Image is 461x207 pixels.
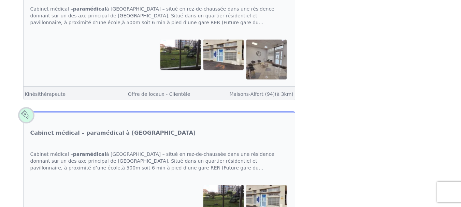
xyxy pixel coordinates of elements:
a: Cabinet médical – paramédical à [GEOGRAPHIC_DATA] [30,129,196,137]
a: Offre de locaux - Clientèle [128,91,190,97]
a: Maisons-Alfort (94)(à 3km) [230,91,293,97]
img: Cabinet médical – paramédical à MAISONS-ALFORT [203,40,244,70]
strong: paramédical [73,151,106,157]
strong: paramédical [73,6,106,12]
img: Cabinet médical – paramédical à MAISONS-ALFORT [160,40,201,70]
img: Cabinet médical – paramédical à MAISONS-ALFORT [246,40,287,79]
div: Cabinet médical – à [GEOGRAPHIC_DATA] – situé en rez-de-chaussée dans une résidence donnant sur u... [24,144,295,178]
a: Kinésithérapeute [25,91,66,97]
span: (à 3km) [275,91,293,97]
